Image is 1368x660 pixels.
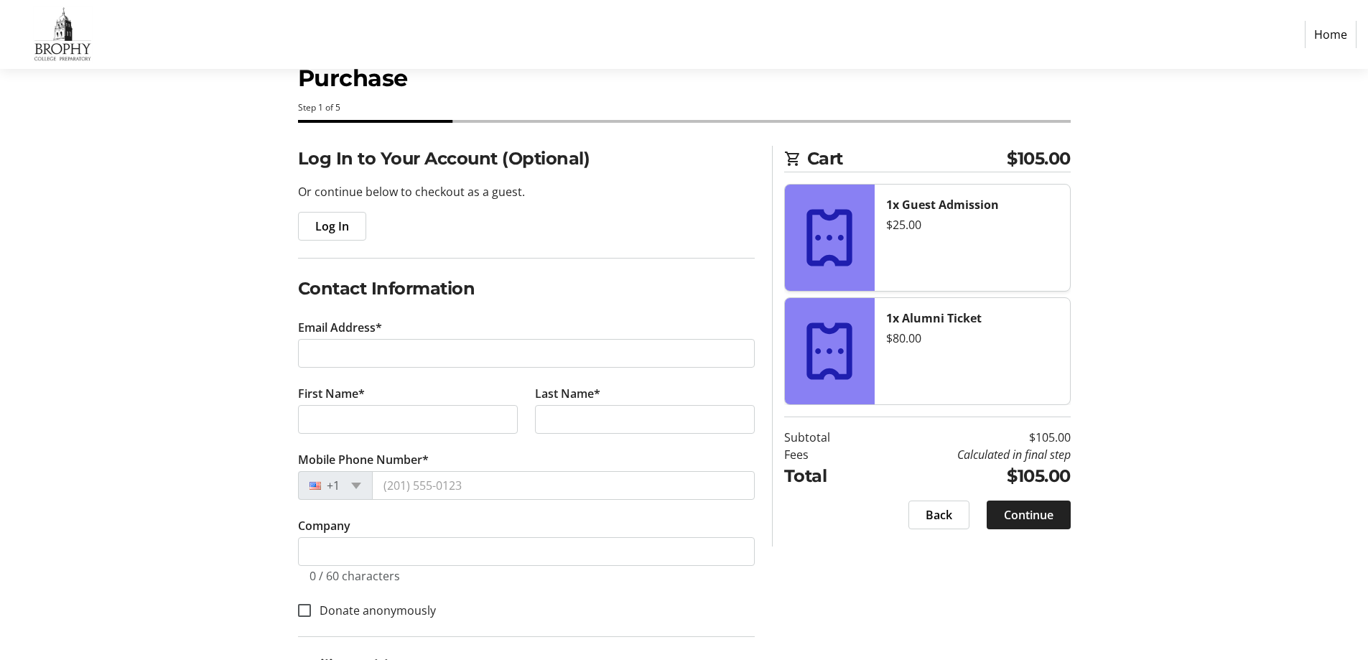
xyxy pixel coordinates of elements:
[987,501,1071,529] button: Continue
[784,446,867,463] td: Fees
[867,429,1071,446] td: $105.00
[1305,21,1357,48] a: Home
[867,463,1071,489] td: $105.00
[298,276,755,302] h2: Contact Information
[298,183,755,200] p: Or continue below to checkout as a guest.
[311,602,436,619] label: Donate anonymously
[807,146,1008,172] span: Cart
[1007,146,1071,172] span: $105.00
[298,517,350,534] label: Company
[298,61,1071,96] h1: Purchase
[298,146,755,172] h2: Log In to Your Account (Optional)
[298,385,365,402] label: First Name*
[926,506,952,524] span: Back
[315,218,349,235] span: Log In
[372,471,755,500] input: (201) 555-0123
[298,319,382,336] label: Email Address*
[867,446,1071,463] td: Calculated in final step
[784,463,867,489] td: Total
[535,385,600,402] label: Last Name*
[886,310,982,326] strong: 1x Alumni Ticket
[11,6,113,63] img: Brophy College Preparatory 's Logo
[886,197,999,213] strong: 1x Guest Admission
[908,501,969,529] button: Back
[886,216,1058,233] div: $25.00
[1004,506,1053,524] span: Continue
[298,212,366,241] button: Log In
[298,101,1071,114] div: Step 1 of 5
[298,451,429,468] label: Mobile Phone Number*
[784,429,867,446] td: Subtotal
[886,330,1058,347] div: $80.00
[310,568,400,584] tr-character-limit: 0 / 60 characters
